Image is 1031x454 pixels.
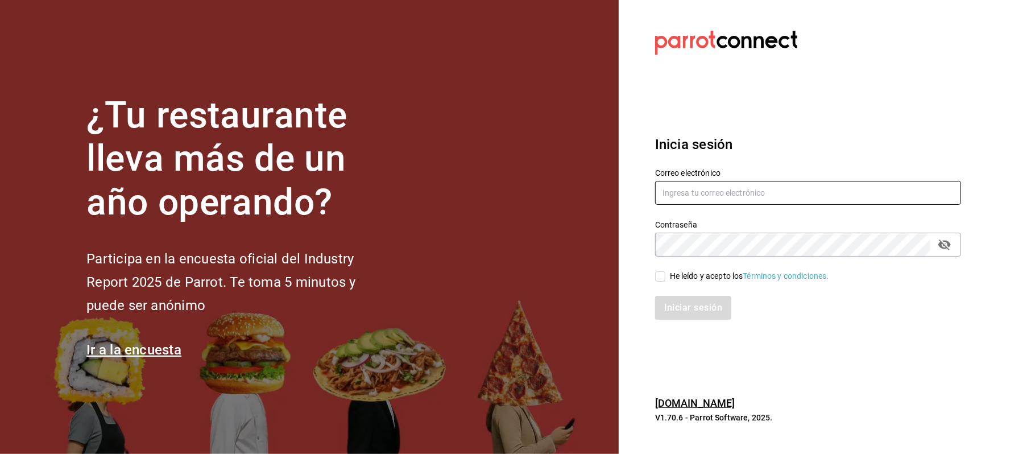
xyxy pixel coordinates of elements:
a: [DOMAIN_NAME] [655,397,735,409]
input: Ingresa tu correo electrónico [655,181,961,205]
h2: Participa en la encuesta oficial del Industry Report 2025 de Parrot. Te toma 5 minutos y puede se... [86,247,394,317]
button: passwordField [935,235,954,254]
a: Términos y condiciones. [743,271,829,280]
h1: ¿Tu restaurante lleva más de un año operando? [86,94,394,225]
p: V1.70.6 - Parrot Software, 2025. [655,412,961,423]
h3: Inicia sesión [655,134,961,155]
a: Ir a la encuesta [86,342,181,358]
label: Correo electrónico [655,169,961,177]
label: Contraseña [655,221,961,229]
div: He leído y acepto los [670,270,829,282]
